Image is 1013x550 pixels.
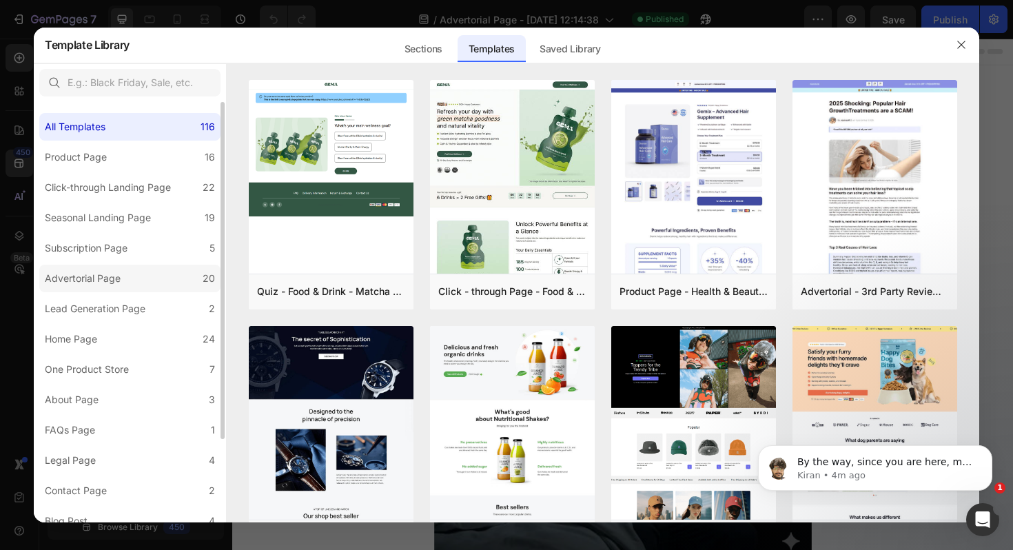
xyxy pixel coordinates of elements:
[205,210,215,226] div: 19
[994,482,1005,493] span: 1
[737,416,1013,513] iframe: Intercom notifications message
[257,283,405,300] div: Quiz - Food & Drink - Matcha Glow Shot
[45,27,130,63] h2: Template Library
[209,361,215,378] div: 7
[45,179,171,196] div: Click-through Landing Page
[45,482,107,499] div: Contact Page
[620,283,768,300] div: Product Page - Health & Beauty - Hair Supplement
[45,210,151,226] div: Seasonal Landing Page
[45,301,145,317] div: Lead Generation Page
[45,240,127,256] div: Subscription Page
[45,391,99,408] div: About Page
[45,513,88,529] div: Blog Post
[215,97,612,112] p: By [PERSON_NAME]
[203,331,215,347] div: 24
[458,35,526,63] div: Templates
[45,331,97,347] div: Home Page
[45,452,96,469] div: Legal Page
[438,283,586,300] div: Click - through Page - Food & Drink - Matcha Glow Shot
[45,361,129,378] div: One Product Store
[45,270,121,287] div: Advertorial Page
[209,391,215,408] div: 3
[966,503,999,536] iframe: Intercom live chat
[211,422,215,438] div: 1
[203,270,215,287] div: 20
[39,69,221,96] input: E.g.: Black Friday, Sale, etc.
[529,35,612,63] div: Saved Library
[203,179,215,196] div: 22
[209,240,215,256] div: 5
[215,116,612,131] p: [DATE]
[201,119,215,135] div: 116
[801,283,949,300] div: Advertorial - 3rd Party Review - The Before Image - Hair Supplement
[209,513,215,529] div: 4
[209,482,215,499] div: 2
[209,452,215,469] div: 4
[45,422,95,438] div: FAQs Page
[249,80,413,217] img: quiz-1.png
[45,149,107,165] div: Product Page
[205,149,215,165] div: 16
[393,35,453,63] div: Sections
[209,301,215,317] div: 2
[45,119,105,135] div: All Templates
[214,28,613,88] h1: Why Ex-Smokers With 20+ Years of Damage Are Calling This a Miracle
